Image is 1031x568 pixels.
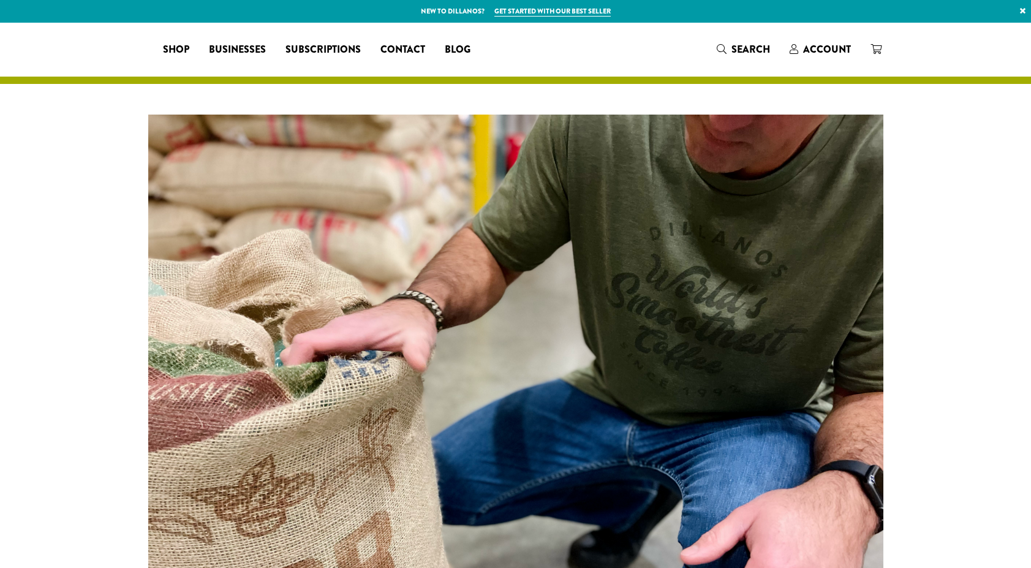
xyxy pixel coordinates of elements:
[380,42,425,58] span: Contact
[153,40,199,59] a: Shop
[163,42,189,58] span: Shop
[803,42,851,56] span: Account
[445,42,470,58] span: Blog
[707,39,780,59] a: Search
[494,6,611,17] a: Get started with our best seller
[731,42,770,56] span: Search
[209,42,266,58] span: Businesses
[285,42,361,58] span: Subscriptions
